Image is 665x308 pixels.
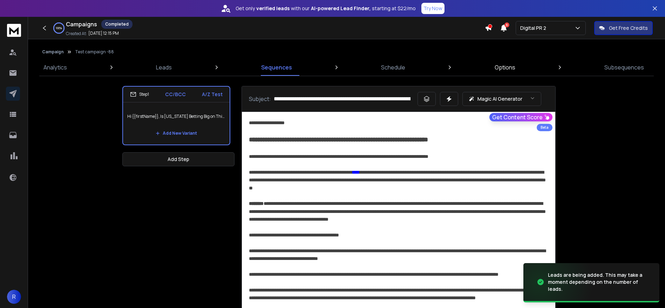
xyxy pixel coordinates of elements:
[477,95,522,102] p: Magic AI Generator
[236,5,416,12] p: Get only with our starting at $22/mo
[520,25,549,32] p: Digital PR 2
[381,63,405,72] p: Schedule
[7,24,21,37] img: logo
[594,21,653,35] button: Get Free Credits
[101,20,133,29] div: Completed
[7,290,21,304] button: R
[130,91,149,98] div: Step 1
[311,5,371,12] strong: AI-powered Lead Finder,
[604,63,644,72] p: Subsequences
[66,31,87,36] p: Created At:
[165,91,186,98] p: CC/BCC
[66,20,97,28] h1: Campaigns
[548,272,651,293] div: Leads are being added. This may take a moment depending on the number of leads.
[122,86,230,145] li: Step1CC/BCCA/Z TestHi {{firstName}}, Is [US_STATE] Betting Big on This Meme Coin? New Study Revea...
[150,126,203,140] button: Add New Variant
[256,5,290,12] strong: verified leads
[249,95,271,103] p: Subject:
[377,59,409,76] a: Schedule
[202,91,223,98] p: A/Z Test
[56,26,62,30] p: 100 %
[489,113,552,121] button: Get Content Score
[43,63,67,72] p: Analytics
[257,59,296,76] a: Sequences
[490,59,520,76] a: Options
[600,59,648,76] a: Subsequences
[421,3,445,14] button: Try Now
[122,152,235,166] button: Add Step
[495,63,515,72] p: Options
[609,25,648,32] p: Get Free Credits
[88,31,119,36] p: [DATE] 12:15 PM
[504,22,509,27] span: 6
[261,63,292,72] p: Sequences
[127,107,225,126] p: Hi {{firstName}}, Is [US_STATE] Betting Big on This Meme Coin? New Study Reveals the Top Pick Bef...
[42,49,64,55] button: Campaign
[152,59,176,76] a: Leads
[75,49,114,55] p: Test campaign -88
[39,59,71,76] a: Analytics
[156,63,172,72] p: Leads
[462,92,541,106] button: Magic AI Generator
[423,5,442,12] p: Try Now
[537,124,552,131] div: Beta
[523,261,593,303] img: image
